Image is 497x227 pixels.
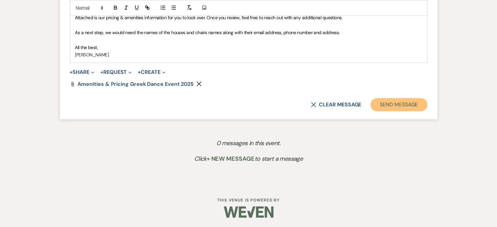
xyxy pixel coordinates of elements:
[75,15,343,21] span: Attached is our pricing & amenities information for you to look over. Once you review, feel free ...
[70,70,73,75] span: +
[138,70,141,75] span: +
[78,82,194,87] a: Amenities & Pricing Greek Dance Event 2025
[75,29,340,35] span: As a next step, we would need the names of the houses and chairs names along with their email add...
[100,70,132,75] button: Request
[224,200,273,224] img: Weven Logo
[75,44,98,50] span: All the best,
[78,81,194,87] span: Amenities & Pricing Greek Dance Event 2025
[75,139,422,148] p: 0 messages in this event.
[207,155,255,163] span: + New Message
[100,70,103,75] span: +
[371,98,427,111] button: Send Message
[75,154,422,164] p: Click to start a message
[70,70,95,75] button: Share
[138,70,165,75] button: Create
[311,102,361,107] button: Clear message
[75,51,422,58] p: [PERSON_NAME]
